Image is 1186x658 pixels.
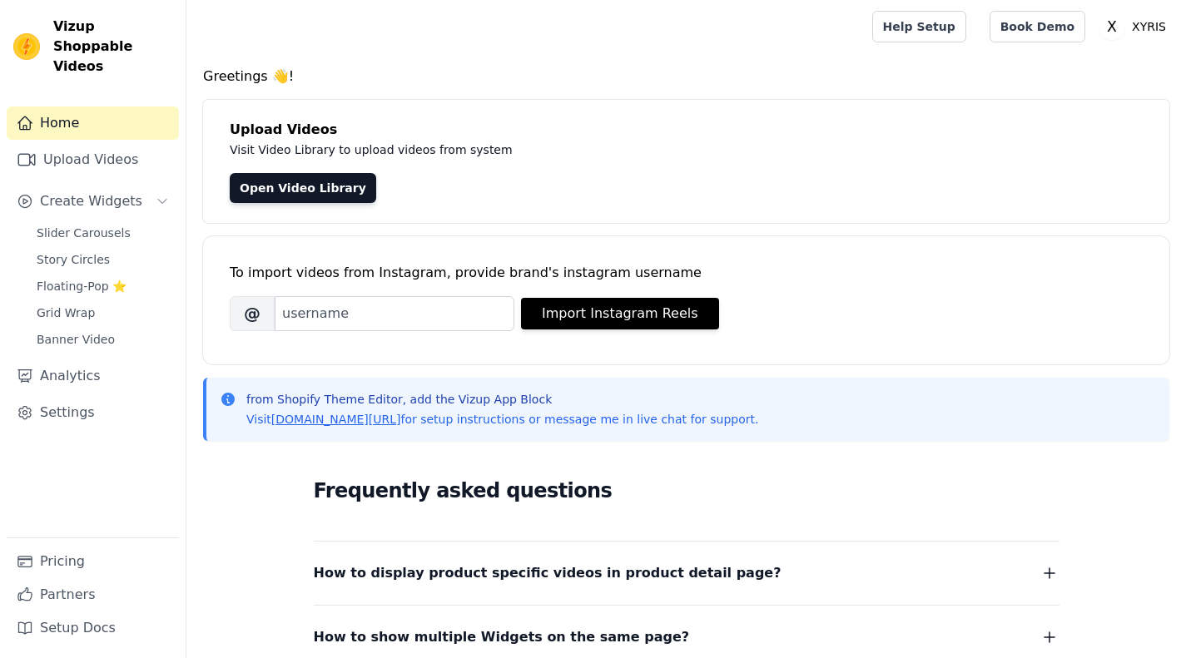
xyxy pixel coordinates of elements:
h4: Upload Videos [230,120,1143,140]
span: @ [230,296,275,331]
button: How to display product specific videos in product detail page? [314,562,1059,585]
a: [DOMAIN_NAME][URL] [271,413,401,426]
a: Grid Wrap [27,301,179,324]
span: Grid Wrap [37,304,95,321]
a: Book Demo [990,11,1085,42]
a: Settings [7,396,179,429]
a: Slider Carousels [27,221,179,245]
button: Import Instagram Reels [521,298,719,329]
text: X [1107,18,1117,35]
a: Home [7,106,179,140]
a: Story Circles [27,248,179,271]
span: How to show multiple Widgets on the same page? [314,626,690,649]
input: username [275,296,514,331]
a: Setup Docs [7,611,179,645]
a: Upload Videos [7,143,179,176]
p: Visit Video Library to upload videos from system [230,140,975,160]
a: Help Setup [872,11,966,42]
button: How to show multiple Widgets on the same page? [314,626,1059,649]
span: Story Circles [37,251,110,268]
span: Create Widgets [40,191,142,211]
a: Partners [7,578,179,611]
button: X XYRIS [1099,12,1173,42]
a: Analytics [7,359,179,393]
span: How to display product specific videos in product detail page? [314,562,782,585]
a: Floating-Pop ⭐ [27,275,179,298]
h4: Greetings 👋! [203,67,1169,87]
p: XYRIS [1125,12,1173,42]
button: Create Widgets [7,185,179,218]
img: Vizup [13,33,40,60]
a: Pricing [7,545,179,578]
span: Floating-Pop ⭐ [37,278,127,294]
p: from Shopify Theme Editor, add the Vizup App Block [246,391,758,408]
a: Banner Video [27,328,179,351]
span: Vizup Shoppable Videos [53,17,172,77]
span: Slider Carousels [37,225,131,241]
div: To import videos from Instagram, provide brand's instagram username [230,263,1143,283]
p: Visit for setup instructions or message me in live chat for support. [246,411,758,428]
h2: Frequently asked questions [314,474,1059,507]
span: Banner Video [37,331,115,348]
a: Open Video Library [230,173,376,203]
